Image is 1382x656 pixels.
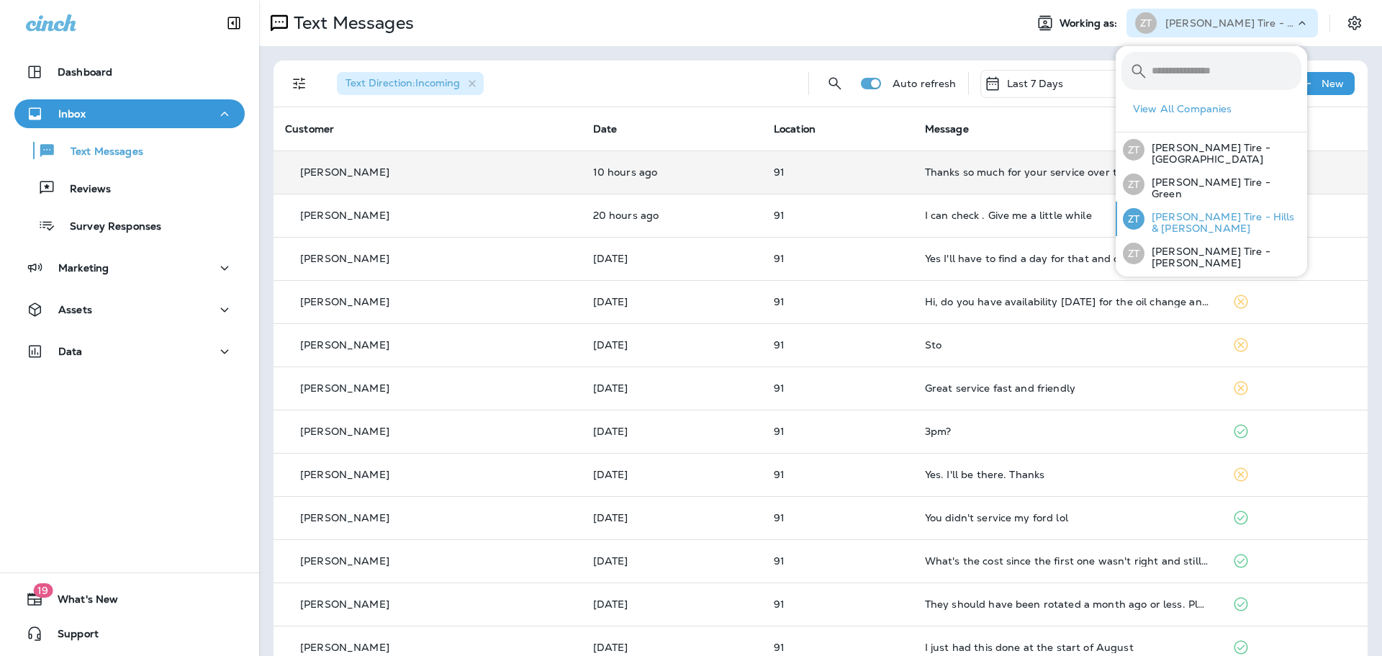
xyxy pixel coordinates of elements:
[925,598,1210,610] div: They should have been rotated a month ago or less. Please validate
[925,382,1210,394] div: Great service fast and friendly
[300,469,389,480] p: [PERSON_NAME]
[43,628,99,645] span: Support
[214,9,254,37] button: Collapse Sidebar
[1123,208,1144,230] div: ZT
[1144,176,1301,199] p: [PERSON_NAME] Tire - Green
[774,468,785,481] span: 91
[1342,10,1368,36] button: Settings
[14,253,245,282] button: Marketing
[774,425,785,438] span: 91
[593,122,618,135] span: Date
[285,69,314,98] button: Filters
[1116,236,1307,271] button: ZT[PERSON_NAME] Tire - [PERSON_NAME]
[925,253,1210,264] div: Yes I'll have to find a day for that and oil change
[1123,174,1144,195] div: ZT
[14,99,245,128] button: Inbox
[14,337,245,366] button: Data
[593,296,751,307] p: Sep 5, 2025 02:09 PM
[774,338,785,351] span: 91
[774,252,785,265] span: 91
[593,512,751,524] p: Sep 4, 2025 11:40 AM
[14,135,245,166] button: Text Messages
[821,69,849,98] button: Search Messages
[925,426,1210,437] div: 3pm?
[774,122,816,135] span: Location
[593,339,751,351] p: Sep 5, 2025 01:03 PM
[55,183,111,197] p: Reviews
[774,166,785,179] span: 91
[58,262,109,274] p: Marketing
[1123,243,1144,264] div: ZT
[593,382,751,394] p: Sep 5, 2025 10:27 AM
[14,295,245,324] button: Assets
[345,76,460,89] span: Text Direction : Incoming
[1116,167,1307,202] button: ZT[PERSON_NAME] Tire - Green
[925,512,1210,524] div: You didn't service my ford lol
[925,166,1210,178] div: Thanks so much for your service over the years! I just traded in my 2008 vehicle for a low mileag...
[1144,142,1301,165] p: [PERSON_NAME] Tire - [GEOGRAPHIC_DATA]
[1007,78,1064,89] p: Last 7 Days
[1144,246,1301,269] p: [PERSON_NAME] Tire - [PERSON_NAME]
[774,554,785,567] span: 91
[1127,98,1307,120] button: View All Companies
[925,210,1210,221] div: I can check . Give me a little while
[925,296,1210,307] div: Hi, do you have availability Friday, 9/12 for the oil change and trie rotation?
[300,210,389,221] p: [PERSON_NAME]
[925,469,1210,480] div: Yes. I'll be there. Thanks
[58,66,112,78] p: Dashboard
[14,58,245,86] button: Dashboard
[1165,17,1295,29] p: [PERSON_NAME] Tire - [PERSON_NAME]
[774,511,785,524] span: 91
[33,583,53,598] span: 19
[14,585,245,614] button: 19What's New
[1135,12,1157,34] div: ZT
[925,122,969,135] span: Message
[300,166,389,178] p: [PERSON_NAME]
[925,555,1210,567] div: What's the cost since the first one wasn't right and still isn't
[774,598,785,611] span: 91
[300,555,389,567] p: [PERSON_NAME]
[43,593,118,611] span: What's New
[300,296,389,307] p: [PERSON_NAME]
[285,122,334,135] span: Customer
[14,619,245,648] button: Support
[300,382,389,394] p: [PERSON_NAME]
[58,346,83,357] p: Data
[58,304,92,315] p: Assets
[593,426,751,437] p: Sep 4, 2025 05:49 PM
[300,642,389,653] p: [PERSON_NAME]
[288,12,414,34] p: Text Messages
[593,598,751,610] p: Sep 3, 2025 05:13 PM
[1116,132,1307,167] button: ZT[PERSON_NAME] Tire - [GEOGRAPHIC_DATA]
[893,78,957,89] p: Auto refresh
[1322,78,1344,89] p: New
[1116,202,1307,236] button: ZT[PERSON_NAME] Tire - Hills & [PERSON_NAME]
[1144,211,1301,234] p: [PERSON_NAME] Tire - Hills & [PERSON_NAME]
[593,166,751,178] p: Sep 8, 2025 09:50 PM
[593,210,751,221] p: Sep 8, 2025 11:46 AM
[1123,139,1144,161] div: ZT
[58,108,86,120] p: Inbox
[56,145,143,159] p: Text Messages
[774,209,785,222] span: 91
[300,339,389,351] p: [PERSON_NAME]
[55,220,161,234] p: Survey Responses
[300,426,389,437] p: [PERSON_NAME]
[774,295,785,308] span: 91
[14,173,245,203] button: Reviews
[300,512,389,524] p: [PERSON_NAME]
[593,642,751,653] p: Sep 3, 2025 04:27 PM
[925,339,1210,351] div: Sto
[774,641,785,654] span: 91
[300,253,389,264] p: [PERSON_NAME]
[593,555,751,567] p: Sep 4, 2025 11:27 AM
[593,253,751,264] p: Sep 6, 2025 11:25 AM
[300,598,389,610] p: [PERSON_NAME]
[925,642,1210,653] div: I just had this done at the start of August
[337,72,484,95] div: Text Direction:Incoming
[593,469,751,480] p: Sep 4, 2025 05:21 PM
[14,210,245,241] button: Survey Responses
[774,382,785,395] span: 91
[1060,17,1121,30] span: Working as:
